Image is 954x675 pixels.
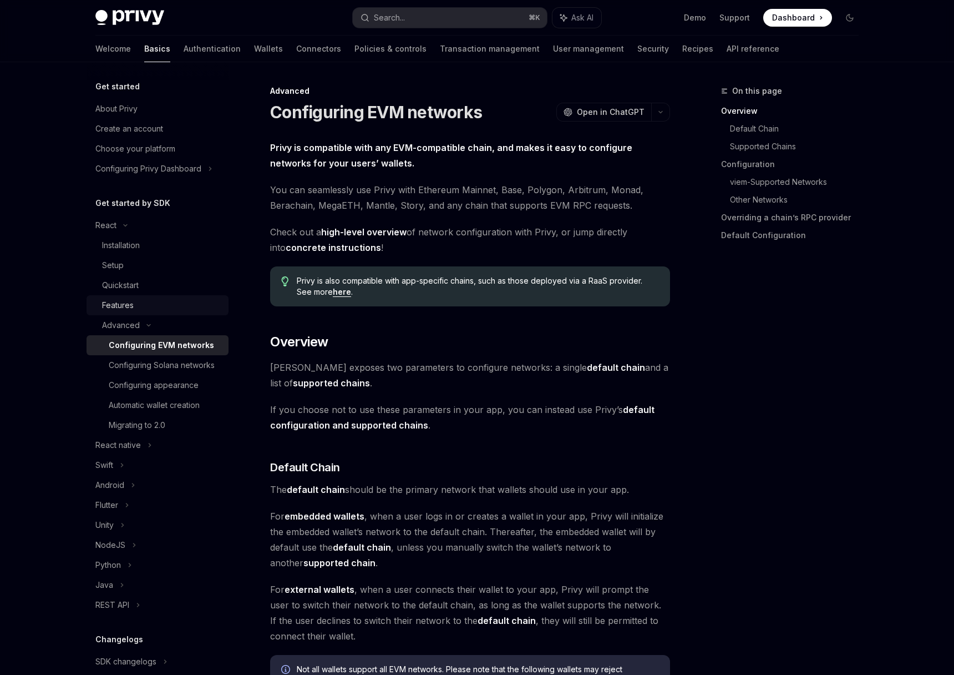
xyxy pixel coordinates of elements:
div: Configuring Privy Dashboard [95,162,201,175]
div: SDK changelogs [95,655,156,668]
div: Features [102,299,134,312]
span: Open in ChatGPT [577,107,645,118]
div: Search... [374,11,405,24]
a: supported chains [293,377,370,389]
a: Overview [721,102,867,120]
div: Migrating to 2.0 [109,419,165,432]
div: Java [95,578,113,592]
a: Recipes [682,36,713,62]
h5: Get started by SDK [95,197,170,210]
strong: supported chains [293,377,370,389]
a: Connectors [296,36,341,62]
a: API reference [727,36,779,62]
button: Toggle dark mode [841,9,859,27]
span: Dashboard [772,12,815,23]
a: Other Networks [730,191,867,209]
a: here [333,287,351,297]
h5: Get started [95,80,140,93]
span: For , when a user connects their wallet to your app, Privy will prompt the user to switch their n... [270,582,670,644]
a: About Privy [87,99,229,119]
a: Configuring EVM networks [87,335,229,355]
a: Choose your platform [87,139,229,159]
span: The should be the primary network that wallets should use in your app. [270,482,670,497]
button: Ask AI [552,8,601,28]
a: Basics [144,36,170,62]
span: If you choose not to use these parameters in your app, you can instead use Privy’s . [270,402,670,433]
div: NodeJS [95,538,125,552]
svg: Tip [281,276,289,286]
strong: default chain [478,615,536,626]
span: Check out a of network configuration with Privy, or jump directly into ! [270,224,670,255]
button: Search...⌘K [353,8,547,28]
span: [PERSON_NAME] exposes two parameters to configure networks: a single and a list of . [270,360,670,391]
span: ⌘ K [529,13,540,22]
a: User management [553,36,624,62]
span: Ask AI [571,12,593,23]
a: Wallets [254,36,283,62]
a: Policies & controls [354,36,427,62]
a: Overriding a chain’s RPC provider [721,209,867,226]
div: Flutter [95,498,118,512]
a: Create an account [87,119,229,139]
div: About Privy [95,102,138,115]
a: Welcome [95,36,131,62]
strong: supported chain [303,557,375,568]
strong: default chain [287,484,345,495]
div: Advanced [270,85,670,97]
div: Unity [95,518,114,532]
a: Demo [684,12,706,23]
a: Default Configuration [721,226,867,244]
a: Security [637,36,669,62]
div: Create an account [95,122,163,135]
a: concrete instructions [286,242,381,254]
div: Quickstart [102,279,139,292]
div: React [95,219,116,232]
a: Support [719,12,750,23]
h5: Changelogs [95,633,143,646]
div: REST API [95,598,129,612]
a: supported chain [303,557,375,569]
div: Android [95,478,124,492]
h1: Configuring EVM networks [270,102,482,122]
button: Open in ChatGPT [556,103,651,122]
a: Dashboard [763,9,832,27]
a: high-level overview [321,226,407,238]
div: Setup [102,259,124,272]
a: Setup [87,255,229,275]
div: Installation [102,239,140,252]
strong: embedded wallets [285,511,364,522]
span: You can seamlessly use Privy with Ethereum Mainnet, Base, Polygon, Arbitrum, Monad, Berachain, Me... [270,182,670,213]
a: Configuring appearance [87,375,229,395]
a: Configuring Solana networks [87,355,229,375]
div: Automatic wallet creation [109,399,200,412]
a: Supported Chains [730,138,867,155]
a: Transaction management [440,36,540,62]
span: Default Chain [270,460,340,475]
span: Privy is also compatible with app-specific chains, such as those deployed via a RaaS provider. Se... [297,275,659,298]
strong: default chain [333,542,391,553]
div: Configuring EVM networks [109,339,214,352]
strong: Privy is compatible with any EVM-compatible chain, and makes it easy to configure networks for yo... [270,142,632,169]
a: Default Chain [730,120,867,138]
a: Quickstart [87,275,229,295]
a: Automatic wallet creation [87,395,229,415]
span: For , when a user logs in or creates a wallet in your app, Privy will initialize the embedded wal... [270,508,670,571]
img: dark logo [95,10,164,26]
a: viem-Supported Networks [730,173,867,191]
div: Swift [95,459,113,472]
div: React native [95,439,141,452]
div: Python [95,558,121,572]
span: On this page [732,84,782,98]
strong: external wallets [285,584,354,595]
a: default chain [587,362,645,374]
span: Overview [270,333,328,351]
a: Authentication [184,36,241,62]
a: Features [87,295,229,315]
div: Choose your platform [95,142,175,155]
a: Migrating to 2.0 [87,415,229,435]
a: Configuration [721,155,867,173]
div: Advanced [102,319,140,332]
div: Configuring Solana networks [109,359,215,372]
div: Configuring appearance [109,379,199,392]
